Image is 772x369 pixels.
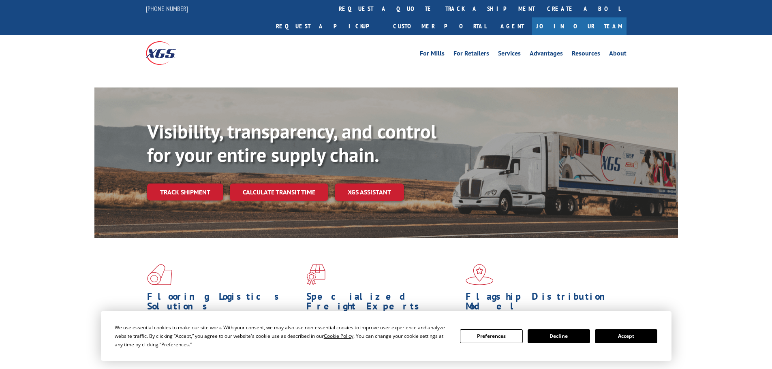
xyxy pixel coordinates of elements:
[466,292,619,315] h1: Flagship Distribution Model
[595,329,657,343] button: Accept
[387,17,492,35] a: Customer Portal
[498,50,521,59] a: Services
[335,183,404,201] a: XGS ASSISTANT
[147,292,300,315] h1: Flooring Logistics Solutions
[532,17,627,35] a: Join Our Team
[147,264,172,285] img: xgs-icon-total-supply-chain-intelligence-red
[420,50,445,59] a: For Mills
[147,119,436,167] b: Visibility, transparency, and control for your entire supply chain.
[230,183,328,201] a: Calculate transit time
[161,341,189,348] span: Preferences
[466,264,494,285] img: xgs-icon-flagship-distribution-model-red
[609,50,627,59] a: About
[306,264,325,285] img: xgs-icon-focused-on-flooring-red
[492,17,532,35] a: Agent
[324,333,353,339] span: Cookie Policy
[270,17,387,35] a: Request a pickup
[306,292,460,315] h1: Specialized Freight Experts
[115,323,450,349] div: We use essential cookies to make our site work. With your consent, we may also use non-essential ...
[530,50,563,59] a: Advantages
[572,50,600,59] a: Resources
[453,50,489,59] a: For Retailers
[101,311,671,361] div: Cookie Consent Prompt
[460,329,522,343] button: Preferences
[528,329,590,343] button: Decline
[146,4,188,13] a: [PHONE_NUMBER]
[147,183,223,200] a: Track shipment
